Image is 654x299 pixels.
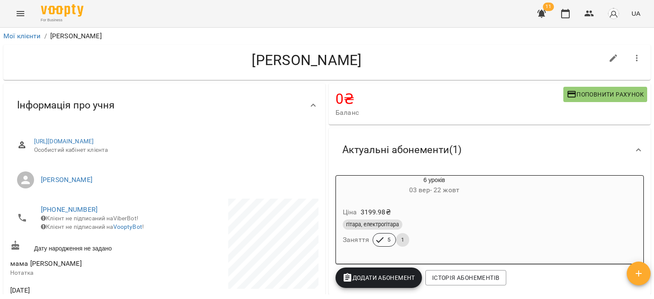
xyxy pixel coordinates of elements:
span: Особистий кабінет клієнта [34,146,312,154]
a: [URL][DOMAIN_NAME] [34,138,94,145]
button: UA [628,6,644,21]
span: Інформація про учня [17,99,115,112]
span: Історія абонементів [432,273,499,283]
span: 5 [382,236,396,244]
span: 03 вер - 22 жовт [409,186,459,194]
h4: 0 ₴ [336,90,563,108]
div: Інформація про учня [3,83,325,127]
div: Актуальні абонементи(1) [329,128,651,172]
p: Нотатка [10,269,163,277]
span: гітара, електрогітара [343,221,402,228]
span: Поповнити рахунок [567,89,644,100]
span: UA [631,9,640,18]
a: [PHONE_NUMBER] [41,205,98,214]
a: [PERSON_NAME] [41,176,92,184]
span: 1 [396,236,409,244]
h4: [PERSON_NAME] [10,51,603,69]
span: [DATE] [10,285,163,296]
span: 11 [543,3,554,11]
a: VooptyBot [113,223,142,230]
span: Актуальні абонементи ( 1 ) [342,143,462,157]
p: 3199.98 ₴ [361,207,391,217]
h6: Ціна [343,206,357,218]
div: Дату народження не задано [9,239,164,254]
span: For Business [41,17,83,23]
a: Мої клієнти [3,32,41,40]
img: Voopty Logo [41,4,83,17]
button: Menu [10,3,31,24]
button: Поповнити рахунок [563,87,647,102]
span: Баланс [336,108,563,118]
nav: breadcrumb [3,31,651,41]
button: Історія абонементів [425,270,506,285]
div: 6 уроків [336,176,533,196]
span: Клієнт не підписаний на ViberBot! [41,215,138,222]
p: [PERSON_NAME] [50,31,102,41]
span: мама [PERSON_NAME] [10,259,82,268]
button: 6 уроків03 вер- 22 жовтЦіна3199.98₴гітара, електрогітараЗаняття51 [336,176,533,257]
li: / [44,31,47,41]
span: Клієнт не підписаний на ! [41,223,144,230]
span: Додати Абонемент [342,273,415,283]
img: avatar_s.png [608,8,620,20]
h6: Заняття [343,234,369,246]
button: Додати Абонемент [336,268,422,288]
